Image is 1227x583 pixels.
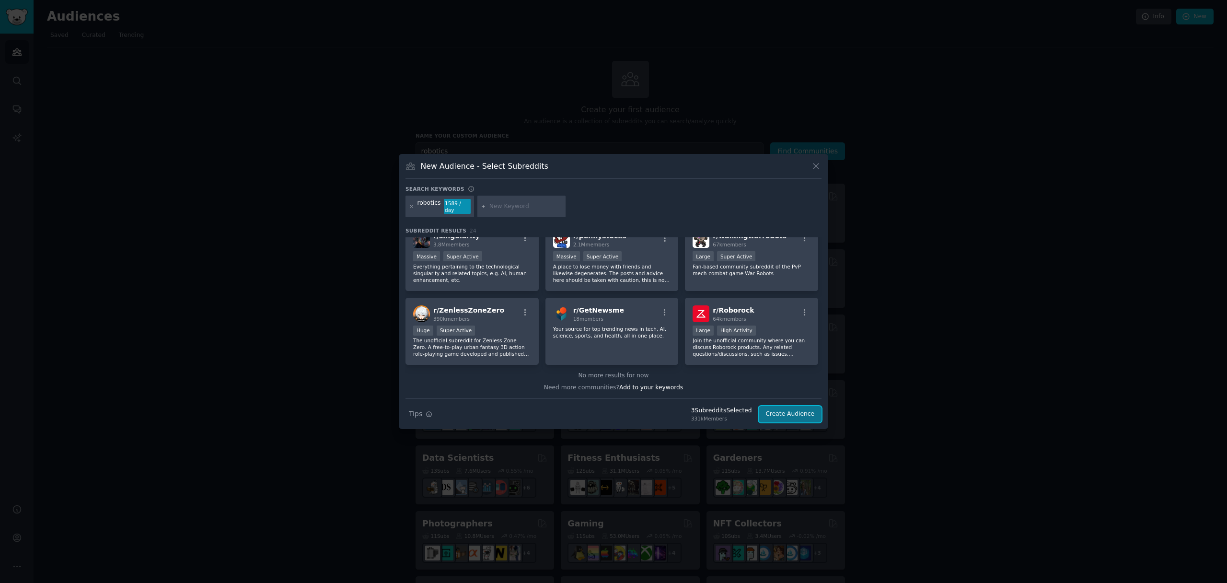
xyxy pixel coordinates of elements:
p: A place to lose money with friends and likewise degenerates. The posts and advice here should be ... [553,263,671,283]
div: 1589 / day [444,199,471,214]
span: 67k members [713,242,746,247]
p: Fan-based community subreddit of the PvP mech-combat game War Robots [693,263,810,277]
div: Large [693,251,714,261]
span: 64k members [713,316,746,322]
img: GetNewsme [553,305,570,322]
div: 3 Subreddit s Selected [691,407,752,415]
span: Tips [409,409,422,419]
span: r/ pennystocks [573,232,626,240]
span: r/ GetNewsme [573,306,624,314]
span: r/ walkingwarrobots [713,232,787,240]
h3: Search keywords [405,186,464,192]
div: Need more communities? [405,380,822,392]
button: Tips [405,406,436,422]
div: Large [693,326,714,336]
div: Massive [553,251,580,261]
img: ZenlessZoneZero [413,305,430,322]
span: r/ Roborock [713,306,754,314]
img: Roborock [693,305,709,322]
img: pennystocks [553,231,570,248]
div: Huge [413,326,433,336]
input: New Keyword [489,202,562,211]
img: singularity [413,231,430,248]
div: High Activity [717,326,756,336]
div: 331k Members [691,415,752,422]
button: Create Audience [759,406,822,422]
h3: New Audience - Select Subreddits [421,161,548,171]
img: walkingwarrobots [693,231,709,248]
span: Subreddit Results [405,227,466,234]
p: Your source for top trending news in tech, AI, science, sports, and health, all in one place. [553,326,671,339]
span: 390k members [433,316,470,322]
span: 24 [470,228,476,233]
span: 2.1M members [573,242,610,247]
span: 3.8M members [433,242,470,247]
div: Super Active [437,326,475,336]
div: robotics [417,199,441,214]
span: Add to your keywords [619,384,683,391]
p: Everything pertaining to the technological singularity and related topics, e.g. AI, human enhance... [413,263,531,283]
div: Super Active [583,251,622,261]
div: No more results for now [405,372,822,380]
span: 18 members [573,316,603,322]
p: The unofficial subreddit for Zenless Zone Zero. A free-to-play urban fantasy 3D action role-playi... [413,337,531,357]
div: Super Active [443,251,482,261]
span: r/ ZenlessZoneZero [433,306,504,314]
div: Super Active [717,251,756,261]
p: Join the unofficial community where you can discuss Roborock products. Any related questions/disc... [693,337,810,357]
div: Massive [413,251,440,261]
span: r/ singularity [433,232,480,240]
